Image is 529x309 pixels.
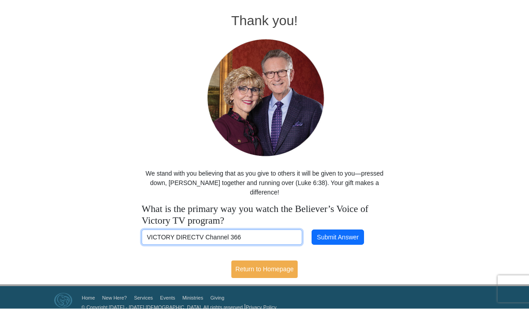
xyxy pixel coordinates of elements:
[137,169,392,198] p: We stand with you believing that as you give to others it will be given to you—pressed down, [PER...
[137,13,392,28] h1: Thank you!
[160,296,175,301] a: Events
[142,204,387,227] h4: What is the primary way you watch the Believer’s Voice of Victory TV program?
[102,296,127,301] a: New Here?
[199,37,331,160] img: Pastors George and Terri Pearsons
[134,296,153,301] a: Services
[182,296,203,301] a: Ministries
[82,296,95,301] a: Home
[54,293,72,309] img: Eagle Mountain International Church
[312,230,364,245] button: Submit Answer
[231,261,298,278] a: Return to Homepage
[210,296,224,301] a: Giving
